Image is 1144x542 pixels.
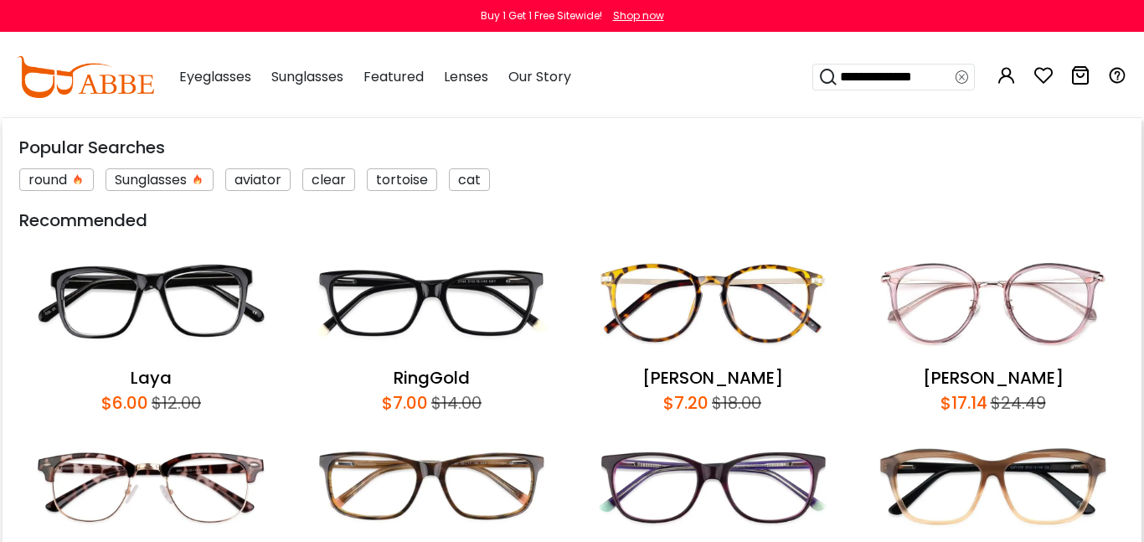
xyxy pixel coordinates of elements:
img: Laya [19,241,283,365]
div: $14.00 [428,390,482,416]
a: Shop now [605,8,664,23]
div: $6.00 [101,390,148,416]
div: $18.00 [709,390,761,416]
div: Sunglasses [106,168,214,191]
a: [PERSON_NAME] [642,366,783,390]
div: Recommended [19,208,1125,233]
img: RingGold [300,241,564,365]
div: tortoise [367,168,437,191]
img: Callie [580,241,844,365]
a: [PERSON_NAME] [923,366,1064,390]
div: round [19,168,94,191]
div: cat [449,168,490,191]
img: Naomi [861,241,1125,365]
span: Eyeglasses [179,67,251,86]
div: clear [302,168,355,191]
span: Our Story [508,67,571,86]
span: Sunglasses [271,67,343,86]
div: $7.20 [663,390,709,416]
span: Lenses [444,67,488,86]
img: abbeglasses.com [17,56,154,98]
span: Featured [363,67,424,86]
div: Shop now [613,8,664,23]
div: Popular Searches [19,135,1125,160]
a: RingGold [394,366,470,390]
div: $17.14 [940,390,987,416]
div: $24.49 [987,390,1046,416]
div: aviator [225,168,291,191]
a: Laya [131,366,172,390]
div: $12.00 [148,390,201,416]
div: $7.00 [382,390,428,416]
div: Buy 1 Get 1 Free Sitewide! [481,8,602,23]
